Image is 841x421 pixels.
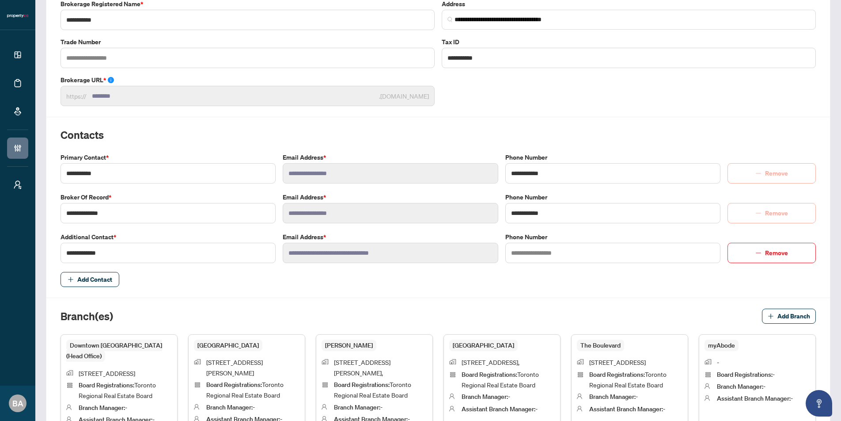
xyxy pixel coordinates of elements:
[322,340,376,351] span: [PERSON_NAME]
[589,358,646,366] span: [STREET_ADDRESS]
[66,404,72,410] img: icon
[727,203,816,223] button: Remove
[108,77,114,83] span: info-circle
[322,381,329,388] img: icon
[283,153,498,162] label: Email Address
[206,381,262,389] span: Board Registrations :
[322,404,327,410] img: icon
[462,370,539,389] span: Toronto Regional Real Estate Board
[66,382,73,389] img: icon
[505,153,720,162] label: Phone Number
[589,370,667,389] span: Toronto Regional Real Estate Board
[79,403,127,411] span: -
[449,406,455,412] img: icon
[79,381,134,389] span: Board Registrations :
[334,403,383,411] span: -
[717,371,773,379] span: Board Registrations :
[717,394,793,402] span: -
[589,393,636,401] span: Branch Manager :
[717,394,791,402] span: Assistant Branch Manager :
[449,371,456,378] img: icon
[61,309,113,323] h2: Branch(es)
[442,37,816,47] label: Tax ID
[61,37,435,47] label: Trade Number
[727,243,816,263] button: Remove
[194,381,201,388] img: icon
[13,180,22,189] span: user-switch
[462,371,517,379] span: Board Registrations :
[705,383,710,389] img: icon
[379,91,429,101] span: .[DOMAIN_NAME]
[79,404,125,412] span: Branch Manager :
[577,393,582,399] img: icon
[449,359,456,364] img: icon
[12,397,23,410] span: BA
[768,313,774,319] span: plus
[61,192,276,202] label: Broker of Record
[334,358,390,376] span: [STREET_ADDRESS][PERSON_NAME],
[61,272,119,287] button: Add Contact
[334,380,411,399] span: Toronto Regional Real Estate Board
[505,232,720,242] label: Phone Number
[66,340,162,362] span: Downtown [GEOGRAPHIC_DATA] (Head Office)
[462,405,535,413] span: Assistant Branch Manager :
[206,403,253,411] span: Branch Manager :
[61,75,435,85] label: Brokerage URL
[462,393,508,401] span: Branch Manager :
[589,392,638,400] span: -
[283,192,498,202] label: Email Address
[194,359,201,364] img: icon
[705,395,710,401] img: icon
[762,309,816,324] button: Add Branch
[334,403,380,411] span: Branch Manager :
[577,340,624,351] span: The Boulevard
[322,359,329,364] img: icon
[61,128,816,142] h2: Contacts
[705,340,739,351] span: myAbode
[777,309,810,323] span: Add Branch
[66,91,87,101] span: https://
[765,246,788,260] span: Remove
[589,405,663,413] span: Assistant Branch Manager :
[206,380,284,399] span: Toronto Regional Real Estate Board
[462,392,510,400] span: -
[206,403,255,411] span: -
[589,405,665,413] span: -
[717,370,775,378] span: -
[61,232,276,242] label: Additional Contact
[577,359,584,364] img: icon
[589,371,645,379] span: Board Registrations :
[79,381,156,399] span: Toronto Regional Real Estate Board
[705,359,712,364] img: icon
[206,358,263,376] span: [STREET_ADDRESS][PERSON_NAME]
[505,192,720,202] label: Phone Number
[194,404,199,410] img: icon
[462,358,519,366] span: [STREET_ADDRESS],
[577,406,582,412] img: icon
[727,163,816,184] button: Remove
[79,369,135,377] span: [STREET_ADDRESS]
[449,340,518,351] span: [GEOGRAPHIC_DATA]
[717,358,719,366] span: -
[717,383,763,390] span: Branch Manager :
[61,153,276,162] label: Primary Contact
[806,390,832,417] button: Open asap
[194,340,262,351] span: [GEOGRAPHIC_DATA]
[283,232,498,242] label: Email Address
[77,272,112,287] span: Add Contact
[717,382,765,390] span: -
[705,371,712,378] img: icon
[68,276,74,283] span: plus
[462,405,538,413] span: -
[449,393,455,399] img: icon
[577,371,584,378] img: icon
[755,250,761,256] span: minus
[334,381,390,389] span: Board Registrations :
[7,13,28,19] img: logo
[66,370,73,375] img: icon
[447,17,453,22] img: search_icon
